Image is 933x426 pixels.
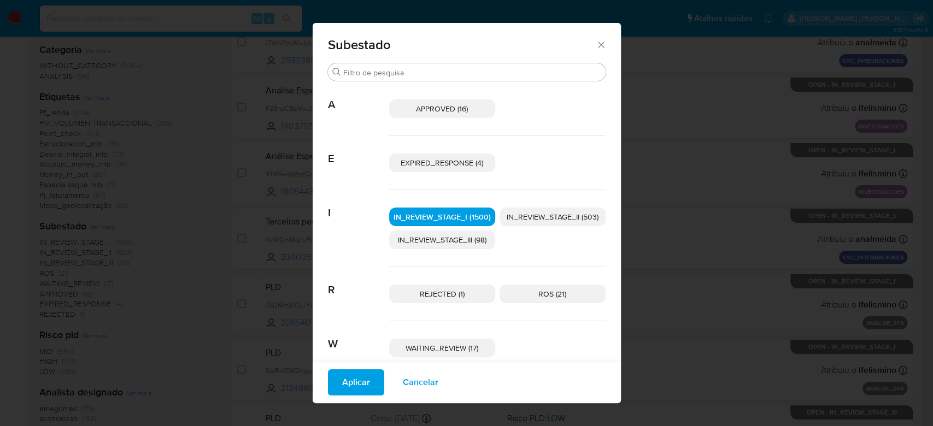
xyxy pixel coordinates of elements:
[328,136,389,165] span: E
[328,321,389,351] span: W
[500,285,606,303] div: ROS (21)
[328,267,389,297] span: R
[507,211,598,222] span: IN_REVIEW_STAGE_II (503)
[389,208,495,226] div: IN_REVIEW_STAGE_I (1500)
[328,190,389,220] span: I
[389,369,453,395] button: Cancelar
[328,82,389,111] span: A
[596,39,606,49] button: Fechar
[538,288,566,299] span: ROS (21)
[500,208,606,226] div: IN_REVIEW_STAGE_II (503)
[389,99,495,118] div: APPROVED (16)
[332,68,341,76] button: Procurar
[389,153,495,172] div: EXPIRED_RESPONSE (4)
[406,342,478,353] span: WAITING_REVIEW (17)
[394,211,491,222] span: IN_REVIEW_STAGE_I (1500)
[328,369,384,395] button: Aplicar
[389,230,495,249] div: IN_REVIEW_STAGE_III (98)
[342,370,370,394] span: Aplicar
[328,38,596,51] span: Subestado
[401,157,483,168] span: EXPIRED_RESPONSE (4)
[403,370,438,394] span: Cancelar
[389,285,495,303] div: REJECTED (1)
[389,339,495,357] div: WAITING_REVIEW (17)
[398,234,486,245] span: IN_REVIEW_STAGE_III (98)
[420,288,465,299] span: REJECTED (1)
[416,103,468,114] span: APPROVED (16)
[343,68,601,78] input: Filtro de pesquisa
